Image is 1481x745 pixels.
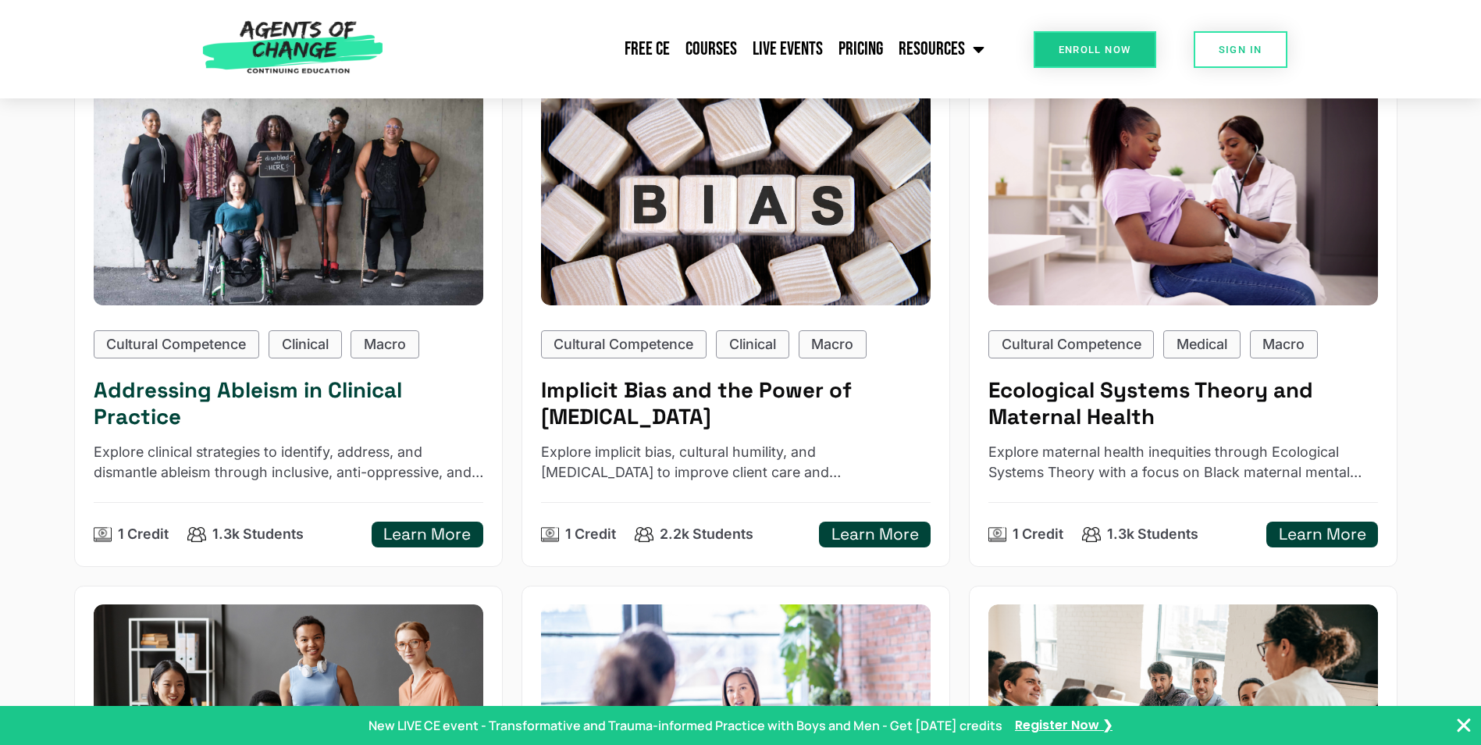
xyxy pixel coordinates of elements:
[1454,716,1473,735] button: Close Banner
[94,90,484,305] div: Addressing Ableism in Clinical Practice (1 Cultural Competency CE Credit)
[745,30,831,69] a: Live Events
[106,334,246,355] p: Cultural Competence
[391,30,992,69] nav: Menu
[74,70,503,567] a: Addressing Ableism in Clinical Practice (1 Cultural Competency CE Credit)Cultural CompetenceClini...
[1034,31,1156,68] a: Enroll Now
[282,334,329,355] p: Clinical
[988,442,1379,483] p: Explore maternal health inequities through Ecological Systems Theory with a focus on Black matern...
[988,377,1379,429] h5: Ecological Systems Theory and Maternal Health
[541,90,931,305] img: Implicit Bias and the Power of Peer Support (1 Cultural Competency CE Credit)
[541,442,931,483] p: Explore implicit bias, cultural humility, and peer support to improve client care and foster safe...
[1002,334,1141,355] p: Cultural Competence
[831,30,891,69] a: Pricing
[522,70,950,567] a: Implicit Bias and the Power of Peer Support (1 Cultural Competency CE Credit)Cultural CompetenceC...
[541,377,931,429] h5: Implicit Bias and the Power of Peer Support
[660,524,753,545] p: 2.2k Students
[678,30,745,69] a: Courses
[554,334,693,355] p: Cultural Competence
[1194,31,1287,68] a: SIGN IN
[364,334,406,355] p: Macro
[988,90,1379,305] img: Ecological Systems Theory and Maternal Health (1 Cultural Competency CE Credit)
[891,30,992,69] a: Resources
[565,524,616,545] p: 1 Credit
[1219,45,1262,55] span: SIGN IN
[383,525,471,544] h5: Learn More
[1059,45,1131,55] span: Enroll Now
[1015,716,1113,736] a: Register Now ❯
[94,442,484,483] p: Explore clinical strategies to identify, address, and dismantle ableism through inclusive, anti-o...
[1107,524,1198,545] p: 1.3k Students
[831,525,919,544] h5: Learn More
[1177,334,1227,355] p: Medical
[212,524,304,545] p: 1.3k Students
[729,334,776,355] p: Clinical
[74,79,504,316] img: Addressing Ableism in Clinical Practice (1 Cultural Competency CE Credit)
[617,30,678,69] a: Free CE
[368,716,1002,735] p: New LIVE CE event - Transformative and Trauma-informed Practice with Boys and Men - Get [DATE] cr...
[1279,525,1366,544] h5: Learn More
[94,377,484,429] h5: Addressing Ableism in Clinical Practice
[118,524,169,545] p: 1 Credit
[1013,524,1063,545] p: 1 Credit
[1262,334,1305,355] p: Macro
[969,70,1397,567] a: Ecological Systems Theory and Maternal Health (1 Cultural Competency CE Credit)Cultural Competenc...
[811,334,853,355] p: Macro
